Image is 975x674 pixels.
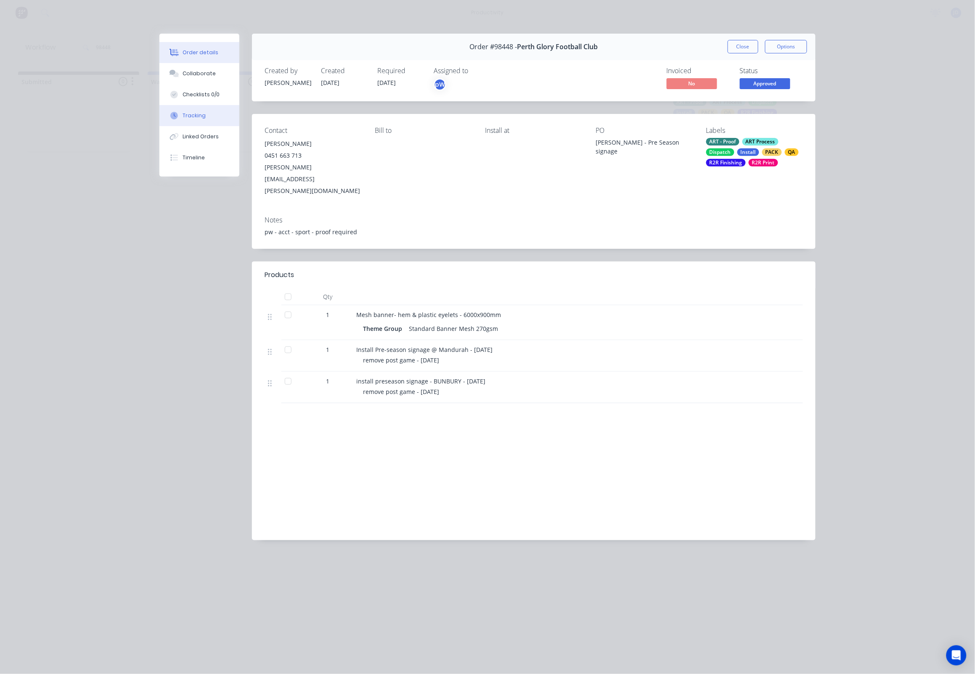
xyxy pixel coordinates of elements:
[434,67,518,75] div: Assigned to
[265,67,311,75] div: Created by
[159,84,239,105] button: Checklists 0/0
[596,127,692,135] div: PO
[302,288,353,305] div: Qty
[356,311,501,319] span: Mesh banner- hem & plastic eyelets - 6000x900mm
[265,161,361,197] div: [PERSON_NAME][EMAIL_ADDRESS][PERSON_NAME][DOMAIN_NAME]
[728,40,758,53] button: Close
[159,147,239,168] button: Timeline
[265,127,361,135] div: Contact
[265,227,803,236] div: pw - acct - sport - proof required
[183,154,205,161] div: Timeline
[183,49,219,56] div: Order details
[159,126,239,147] button: Linked Orders
[265,78,311,87] div: [PERSON_NAME]
[706,159,746,167] div: R2R Finishing
[356,346,493,354] span: Install Pre-season signage @ Mandurah - [DATE]
[517,43,598,51] span: Perth Glory Football Club
[159,63,239,84] button: Collaborate
[667,78,717,89] span: No
[265,138,361,197] div: [PERSON_NAME]0451 663 713[PERSON_NAME][EMAIL_ADDRESS][PERSON_NAME][DOMAIN_NAME]
[183,112,206,119] div: Tracking
[737,148,759,156] div: Install
[375,127,472,135] div: Bill to
[434,78,446,91] button: pW
[740,78,790,89] span: Approved
[159,42,239,63] button: Order details
[265,216,803,224] div: Notes
[667,67,730,75] div: Invoiced
[321,79,339,87] span: [DATE]
[363,388,439,396] span: remove post game - [DATE]
[183,91,220,98] div: Checklists 0/0
[470,43,517,51] span: Order #98448 -
[363,356,439,364] span: remove post game - [DATE]
[740,78,790,91] button: Approved
[405,322,501,335] div: Standard Banner Mesh 270gsm
[740,67,803,75] div: Status
[321,67,367,75] div: Created
[785,148,799,156] div: QA
[765,40,807,53] button: Options
[356,377,485,385] span: install preseason signage - BUNBURY - [DATE]
[742,138,779,145] div: ART Process
[706,148,734,156] div: Dispatch
[326,345,329,354] span: 1
[377,67,424,75] div: Required
[762,148,782,156] div: PACK
[326,310,329,319] span: 1
[596,138,692,156] div: [PERSON_NAME] - Pre Season signage
[265,138,361,150] div: [PERSON_NAME]
[706,138,739,145] div: ART - Proof
[183,70,216,77] div: Collaborate
[326,377,329,386] span: 1
[946,645,967,666] div: Open Intercom Messenger
[265,270,294,280] div: Products
[183,133,219,140] div: Linked Orders
[706,127,803,135] div: Labels
[749,159,778,167] div: R2R Print
[377,79,396,87] span: [DATE]
[265,150,361,161] div: 0451 663 713
[363,322,405,335] div: Theme Group
[159,105,239,126] button: Tracking
[485,127,582,135] div: Install at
